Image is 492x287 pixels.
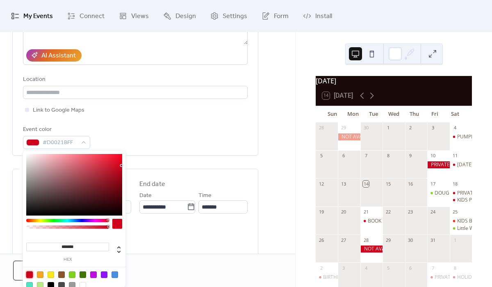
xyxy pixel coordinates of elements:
div: 7 [430,265,436,271]
div: 18 [452,181,458,187]
a: Connect [61,3,111,29]
div: #BD10E0 [90,271,97,278]
div: 22 [385,209,391,215]
div: 28 [363,237,369,243]
span: Form [274,10,289,23]
label: hex [26,257,109,262]
span: Design [175,10,196,23]
div: KIDS PARTY [457,197,484,204]
button: AI Assistant [26,49,82,62]
div: 29 [340,125,346,131]
div: 4 [452,125,458,131]
div: 24 [430,209,436,215]
div: 12 [318,181,324,187]
div: 14 [363,181,369,187]
div: PRIVATE EVENT [427,161,449,168]
div: #9013FE [101,271,107,278]
div: 19 [318,209,324,215]
div: Little Witches and Wizards Spell Jar Workshop - Saturday 25th Oct 11am -1.30pm [450,225,472,232]
div: 21 [363,209,369,215]
div: 15 [385,181,391,187]
div: BIRTHDAY PARTY [323,274,363,281]
div: 1 [452,237,458,243]
div: #8B572A [58,271,65,278]
div: KIDS BIRTHDAY PARTY [450,218,472,225]
div: NOT AVAILABLE [360,246,383,253]
div: #4A90E2 [112,271,118,278]
div: Location [23,75,246,85]
div: Tue [363,106,384,122]
div: DOUGH BOWL CANDLE POURING WORKSHOP - FRI 17TH OCT - 7PM-9PM [427,190,449,197]
div: 30 [363,125,369,131]
div: 16 [408,181,414,187]
div: BIRTHDAY PARTY [316,274,338,281]
div: PRIVATE HOLIDAY PARTY [427,274,449,281]
a: Settings [204,3,253,29]
div: BOOK CLUB MEET UP [360,218,383,225]
div: #F5A623 [37,271,43,278]
div: PRIVATE WORKSHOP [450,190,472,197]
a: Design [157,3,202,29]
div: #D0021B [26,271,33,278]
div: THANKSGIVING PUMPKIN CANDLE POUR WORKSHOP - SAT 11TH OCT [450,161,472,168]
span: Install [315,10,332,23]
span: Time [198,191,212,201]
div: 10 [430,153,436,159]
div: 27 [340,237,346,243]
a: My Events [5,3,59,29]
div: Fri [424,106,445,122]
a: Views [113,3,155,29]
div: #F8E71C [48,271,54,278]
div: Event color [23,125,89,135]
div: 5 [385,265,391,271]
div: 3 [340,265,346,271]
div: Sat [445,106,465,122]
div: 6 [408,265,414,271]
div: 20 [340,209,346,215]
div: 3 [430,125,436,131]
div: Thu [404,106,424,122]
div: End date [139,179,165,189]
span: My Events [23,10,53,23]
div: 2 [318,265,324,271]
div: [DATE] [316,76,472,86]
div: PUMPKIN CANDLE POUR WORKSHOP [450,133,472,140]
div: 8 [452,265,458,271]
div: 5 [318,153,324,159]
div: AI Assistant [41,51,76,61]
span: Connect [80,10,105,23]
div: Mon [343,106,363,122]
div: 29 [385,237,391,243]
div: 11 [452,153,458,159]
div: KIDS PARTY [450,197,472,204]
div: BOOK CLUB MEET UP [368,218,417,225]
div: 6 [340,153,346,159]
div: Wed [384,106,404,122]
div: 8 [385,153,391,159]
div: 25 [452,209,458,215]
span: Date [139,191,152,201]
div: #417505 [80,271,86,278]
span: Views [131,10,149,23]
div: 9 [408,153,414,159]
a: Form [255,3,295,29]
div: 31 [430,237,436,243]
div: 2 [408,125,414,131]
div: 30 [408,237,414,243]
div: 7 [363,153,369,159]
div: 13 [340,181,346,187]
div: 1 [385,125,391,131]
span: Link to Google Maps [33,106,84,115]
div: 17 [430,181,436,187]
div: Sun [322,106,343,122]
a: Install [297,3,338,29]
div: 28 [318,125,324,131]
div: NOT AVAILABLE [338,133,360,140]
div: 4 [363,265,369,271]
div: PRIVATE HOLIDAY PARTY [435,274,492,281]
div: HOLIDAY PORCH DUO WORKSHOP 6-9PM [450,274,472,281]
button: Cancel [13,261,67,280]
div: #7ED321 [69,271,75,278]
div: 26 [318,237,324,243]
